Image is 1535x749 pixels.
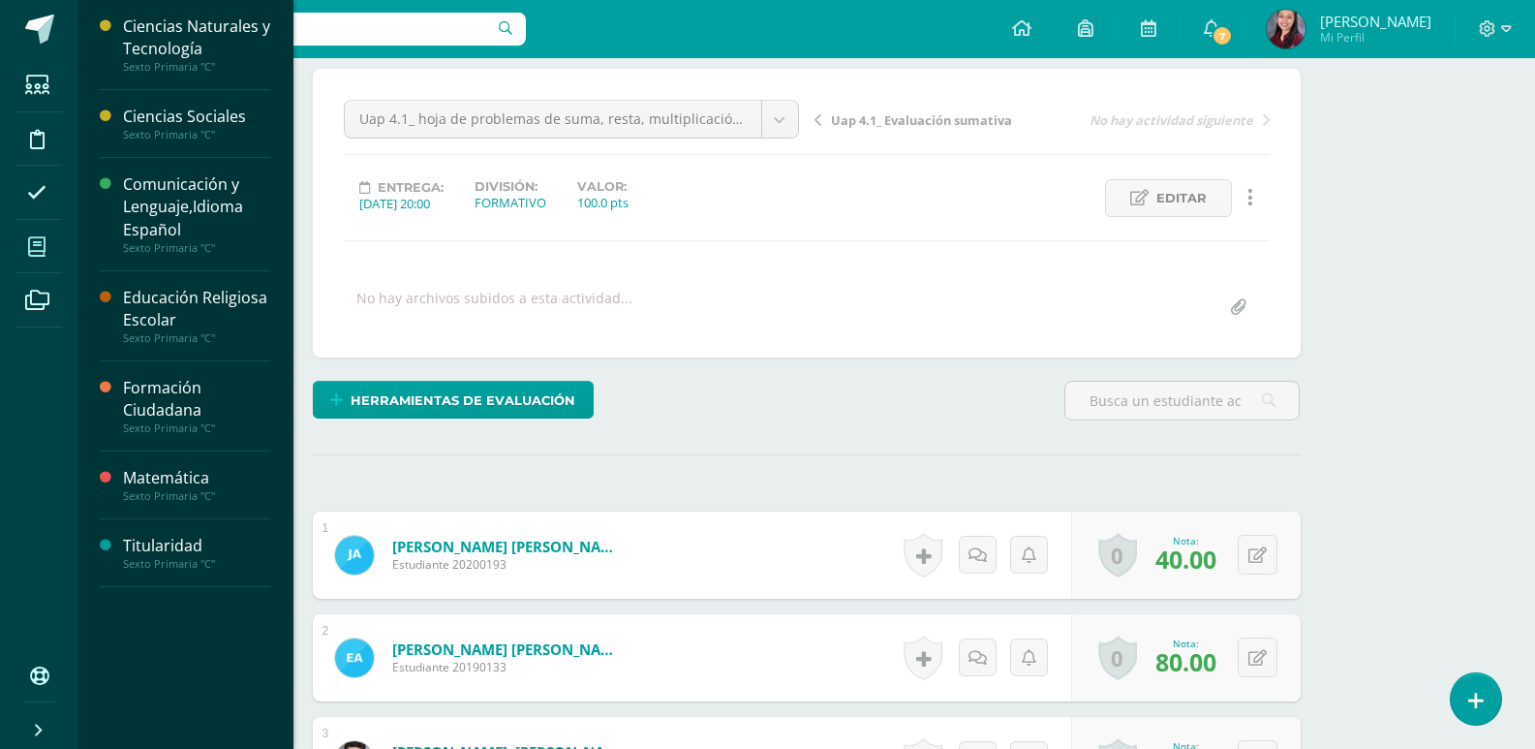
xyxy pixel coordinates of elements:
input: Busca un usuario... [90,13,526,46]
a: MatemáticaSexto Primaria "C" [123,467,270,503]
span: Uap 4.1_ hoja de problemas de suma, resta, multiplicación y división de fracciones [359,101,747,138]
a: 0 [1098,636,1137,680]
div: Ciencias Naturales y Tecnología [123,16,270,60]
div: Sexto Primaria "C" [123,489,270,503]
a: 0 [1098,533,1137,577]
a: Herramientas de evaluación [313,381,594,419]
span: No hay actividad siguiente [1090,111,1253,129]
div: Educación Religiosa Escolar [123,287,270,331]
div: Formación Ciudadana [123,377,270,421]
span: Estudiante 20190133 [392,659,625,675]
span: Mi Perfil [1320,29,1431,46]
span: 80.00 [1155,645,1216,678]
div: Nota: [1155,534,1216,547]
div: Ciencias Sociales [123,106,270,128]
div: Sexto Primaria "C" [123,421,270,435]
span: 7 [1212,25,1233,47]
span: Herramientas de evaluación [351,383,575,419]
label: División: [475,179,546,194]
div: Comunicación y Lenguaje,Idioma Español [123,173,270,240]
div: [DATE] 20:00 [359,195,444,212]
a: [PERSON_NAME] [PERSON_NAME] [392,640,625,659]
div: No hay archivos subidos a esta actividad... [356,289,632,327]
span: Uap 4.1_ Evaluación sumativa [831,111,1012,129]
span: Entrega: [378,180,444,195]
div: Sexto Primaria "C" [123,331,270,345]
a: Uap 4.1_ Evaluación sumativa [814,109,1042,129]
div: FORMATIVO [475,194,546,211]
img: 31da1654dc6a6f7d413c8b2318ef232d.png [335,639,374,677]
a: [PERSON_NAME] [PERSON_NAME] [392,537,625,556]
span: 40.00 [1155,543,1216,576]
input: Busca un estudiante aquí... [1065,382,1299,420]
img: 69c35f8c7304990a0bb9f5985dc34a9b.png [335,536,374,575]
span: Editar [1156,180,1207,216]
a: Uap 4.1_ hoja de problemas de suma, resta, multiplicación y división de fracciones [345,101,798,138]
div: Titularidad [123,535,270,557]
a: Ciencias Naturales y TecnologíaSexto Primaria "C" [123,16,270,74]
div: Sexto Primaria "C" [123,557,270,571]
label: Valor: [577,179,629,194]
div: Sexto Primaria "C" [123,60,270,74]
a: Comunicación y Lenguaje,Idioma EspañolSexto Primaria "C" [123,173,270,254]
div: Sexto Primaria "C" [123,128,270,141]
img: a202e39fcda710650a8c2a2442658e7e.png [1267,10,1305,48]
a: Ciencias SocialesSexto Primaria "C" [123,106,270,141]
div: Sexto Primaria "C" [123,241,270,255]
div: Nota: [1155,637,1216,650]
a: Formación CiudadanaSexto Primaria "C" [123,377,270,435]
a: TitularidadSexto Primaria "C" [123,535,270,571]
a: Educación Religiosa EscolarSexto Primaria "C" [123,287,270,345]
span: [PERSON_NAME] [1320,12,1431,31]
span: Estudiante 20200193 [392,556,625,573]
div: 100.0 pts [577,194,629,211]
div: Matemática [123,467,270,489]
